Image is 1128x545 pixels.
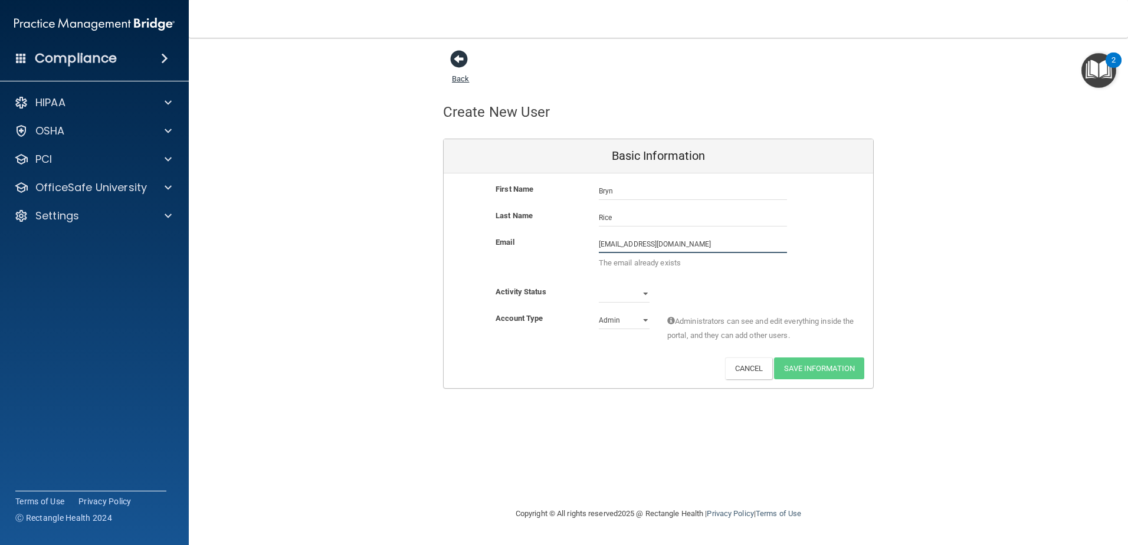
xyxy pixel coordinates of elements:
a: OfficeSafe University [14,180,172,195]
button: Save Information [774,357,864,379]
div: 2 [1111,60,1116,75]
b: Account Type [496,314,543,323]
p: Settings [35,209,79,223]
h4: Create New User [443,104,550,120]
b: Activity Status [496,287,546,296]
a: Back [452,60,469,83]
p: PCI [35,152,52,166]
a: Terms of Use [756,509,801,518]
a: HIPAA [14,96,172,110]
button: Open Resource Center, 2 new notifications [1081,53,1116,88]
div: Copyright © All rights reserved 2025 @ Rectangle Health | | [443,495,874,533]
a: Privacy Policy [707,509,753,518]
p: OSHA [35,124,65,138]
a: Terms of Use [15,495,64,507]
span: Ⓒ Rectangle Health 2024 [15,512,112,524]
b: Last Name [496,211,533,220]
div: Basic Information [444,139,873,173]
a: OSHA [14,124,172,138]
p: HIPAA [35,96,65,110]
a: PCI [14,152,172,166]
img: PMB logo [14,12,175,36]
button: Cancel [725,357,773,379]
h4: Compliance [35,50,117,67]
p: The email already exists [599,256,787,270]
keeper-lock: Open Keeper Popup [771,237,785,251]
b: First Name [496,185,533,193]
a: Settings [14,209,172,223]
span: Administrators can see and edit everything inside the portal, and they can add other users. [667,314,855,343]
p: OfficeSafe University [35,180,147,195]
b: Email [496,238,514,247]
iframe: Drift Widget Chat Controller [924,461,1114,508]
a: Privacy Policy [78,495,132,507]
